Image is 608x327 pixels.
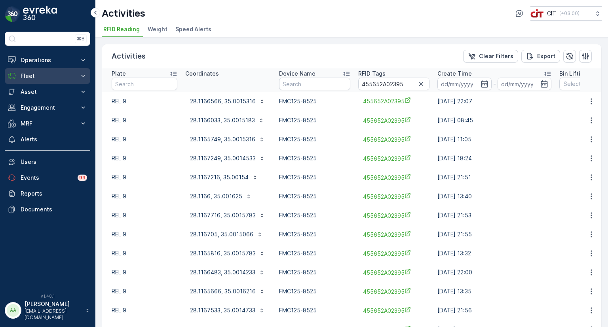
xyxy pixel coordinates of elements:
p: 28.1167533, 35.0014733 [190,306,255,314]
p: 28.116705, 35.0015066 [190,230,253,238]
button: 28.116705, 35.0015066 [185,228,268,241]
p: 99 [79,175,85,181]
p: Alerts [21,135,87,143]
p: 28.1167216, 35.00154 [190,173,249,181]
img: logo [5,6,21,22]
td: [DATE] 21:56 [433,301,555,320]
td: [DATE] 21:51 [433,168,555,187]
p: - [493,79,496,89]
p: Activities [102,7,145,20]
p: CIT [547,10,556,17]
button: Fleet [5,68,90,84]
a: Alerts [5,131,90,147]
p: RFID Tags [358,70,386,78]
a: 455652A02395 [363,230,425,239]
button: 28.1167216, 35.00154 [185,171,263,184]
td: [DATE] 11:05 [433,130,555,149]
img: cit-logo_pOk6rL0.png [530,9,544,18]
td: [DATE] 18:24 [433,149,555,168]
p: Device Name [279,70,315,78]
p: Documents [21,205,87,213]
td: REL 9 [102,168,181,187]
p: Operations [21,56,74,64]
p: 28.1165816, 35.0015783 [190,249,256,257]
td: FMC125-8525 [275,92,354,111]
p: Events [21,174,73,182]
button: MRF [5,116,90,131]
a: Reports [5,186,90,202]
td: FMC125-8525 [275,111,354,130]
a: 455652A02395 [363,135,425,144]
td: [DATE] 08:45 [433,111,555,130]
td: FMC125-8525 [275,244,354,263]
p: [PERSON_NAME] [25,300,82,308]
td: REL 9 [102,301,181,320]
p: Reports [21,190,87,198]
td: REL 9 [102,149,181,168]
td: REL 9 [102,92,181,111]
p: ⌘B [77,36,85,42]
a: 455652A02395 [363,116,425,125]
div: AA [7,304,19,317]
p: Bin Lifting [559,70,587,78]
td: [DATE] 13:35 [433,282,555,301]
td: [DATE] 21:53 [433,206,555,225]
p: Create Time [437,70,472,78]
td: REL 9 [102,187,181,206]
button: 28.1166483, 35.0014233 [185,266,270,279]
p: Plate [112,70,126,78]
input: dd/mm/yyyy [437,78,492,90]
span: Speed Alerts [175,25,211,33]
p: 28.1165749, 35.0015316 [190,135,255,143]
p: Clear Filters [479,52,513,60]
p: Fleet [21,72,74,80]
td: FMC125-8525 [275,187,354,206]
a: 455652A02395 [363,287,425,296]
input: Search [112,78,177,90]
td: [DATE] 22:00 [433,263,555,282]
td: REL 9 [102,130,181,149]
td: [DATE] 21:55 [433,225,555,244]
td: REL 9 [102,263,181,282]
p: 28.1167249, 35.0014533 [190,154,256,162]
td: FMC125-8525 [275,225,354,244]
span: Weight [148,25,167,33]
a: 455652A02395 [363,173,425,182]
a: 455652A02395 [363,154,425,163]
button: 28.1165816, 35.0015783 [185,247,270,260]
span: 455652A02395 [363,211,425,220]
p: Engagement [21,104,74,112]
p: Activities [112,51,146,62]
a: 455652A02395 [363,192,425,201]
button: Export [521,50,560,63]
td: REL 9 [102,244,181,263]
button: 28.1167533, 35.0014733 [185,304,270,317]
button: Asset [5,84,90,100]
p: MRF [21,120,74,127]
td: FMC125-8525 [275,301,354,320]
p: Asset [21,88,74,96]
td: REL 9 [102,206,181,225]
td: FMC125-8525 [275,282,354,301]
td: [DATE] 13:40 [433,187,555,206]
a: 455652A02395 [363,306,425,315]
p: 28.1166483, 35.0014233 [190,268,255,276]
p: 28.1166, 35.001625 [190,192,242,200]
button: Engagement [5,100,90,116]
p: [EMAIL_ADDRESS][DOMAIN_NAME] [25,308,82,321]
p: Users [21,158,87,166]
td: FMC125-8525 [275,168,354,187]
td: FMC125-8525 [275,263,354,282]
span: v 1.48.1 [5,294,90,298]
img: logo_dark-DEwI_e13.png [23,6,57,22]
button: 28.1167716, 35.0015783 [185,209,270,222]
td: FMC125-8525 [275,149,354,168]
button: CIT(+03:00) [530,6,602,21]
td: FMC125-8525 [275,206,354,225]
a: 455652A02395 [363,97,425,105]
p: 28.1165666, 35.0016216 [190,287,256,295]
span: 455652A02395 [363,249,425,258]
